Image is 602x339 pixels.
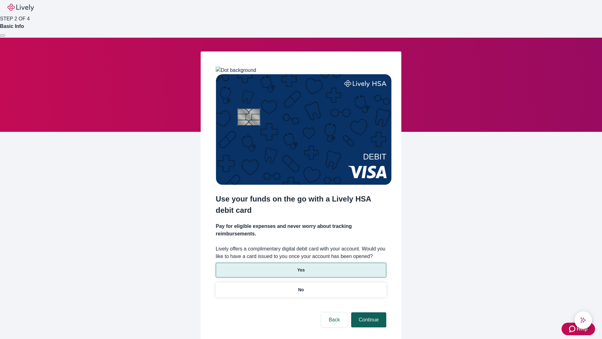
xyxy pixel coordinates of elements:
svg: Lively AI Assistant [580,317,586,323]
svg: Zendesk support icon [569,325,577,333]
p: No [298,287,304,293]
button: Back [321,312,347,327]
button: chat [574,311,592,329]
img: Debit card [216,74,392,185]
h4: Pay for eligible expenses and never worry about tracking reimbursements. [216,223,386,238]
h2: Use your funds on the go with a Lively HSA debit card [216,193,386,216]
span: Help [577,325,588,333]
button: Yes [216,263,386,277]
img: Dot background [216,67,256,74]
img: Lively [8,4,34,11]
button: Zendesk support iconHelp [562,323,595,335]
button: Continue [351,312,386,327]
label: Lively offers a complimentary digital debit card with your account. Would you like to have a card... [216,245,386,260]
button: No [216,282,386,297]
p: Yes [297,267,305,273]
